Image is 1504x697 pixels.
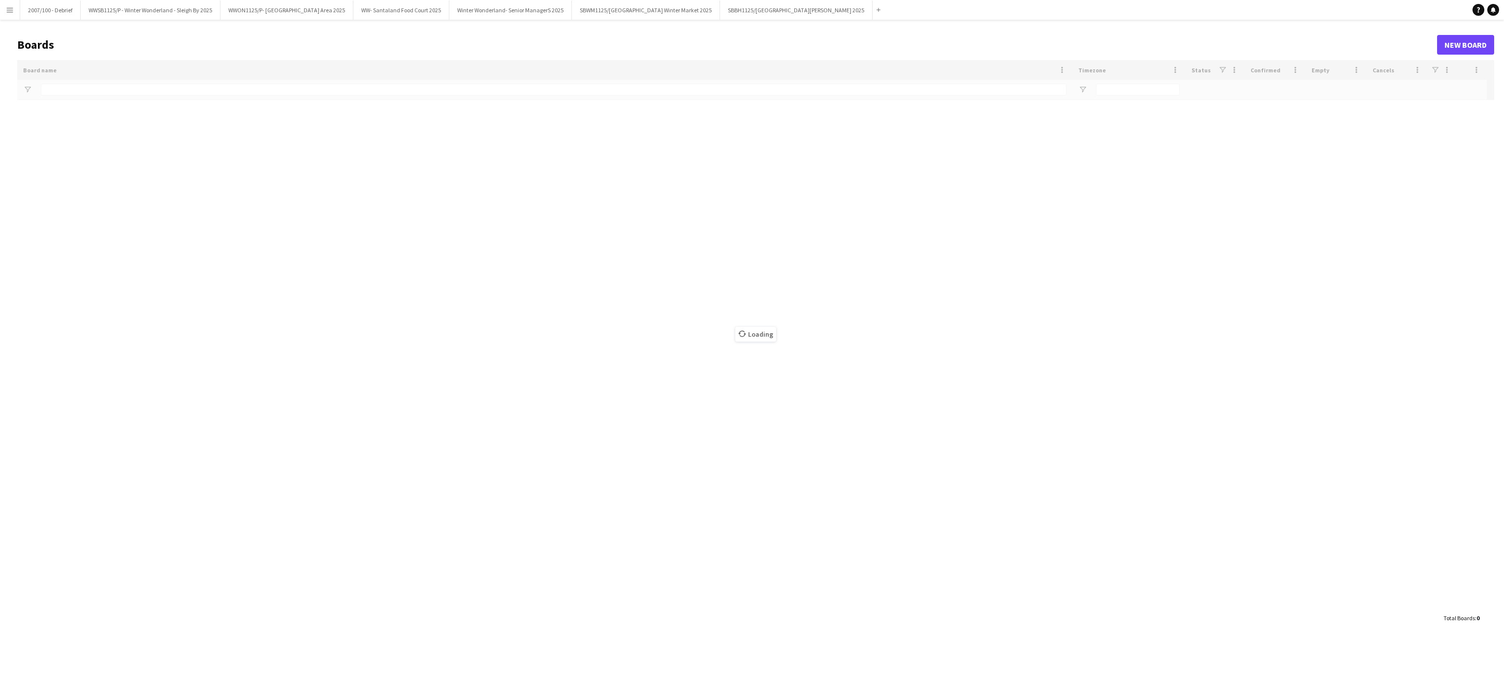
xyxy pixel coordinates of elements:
[1443,614,1475,622] span: Total Boards
[1443,608,1479,628] div: :
[1437,35,1494,55] a: New Board
[81,0,220,20] button: WWSB1125/P - Winter Wonderland - Sleigh By 2025
[449,0,572,20] button: Winter Wonderland- Senior ManagerS 2025
[353,0,449,20] button: WW- Santaland Food Court 2025
[572,0,720,20] button: SBWM1125/[GEOGRAPHIC_DATA] Winter Market 2025
[20,0,81,20] button: 2007/100 - Debrief
[17,37,1437,52] h1: Boards
[1476,614,1479,622] span: 0
[735,327,776,342] span: Loading
[720,0,873,20] button: SBBH1125/[GEOGRAPHIC_DATA][PERSON_NAME] 2025
[220,0,353,20] button: WWON1125/P- [GEOGRAPHIC_DATA] Area 2025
